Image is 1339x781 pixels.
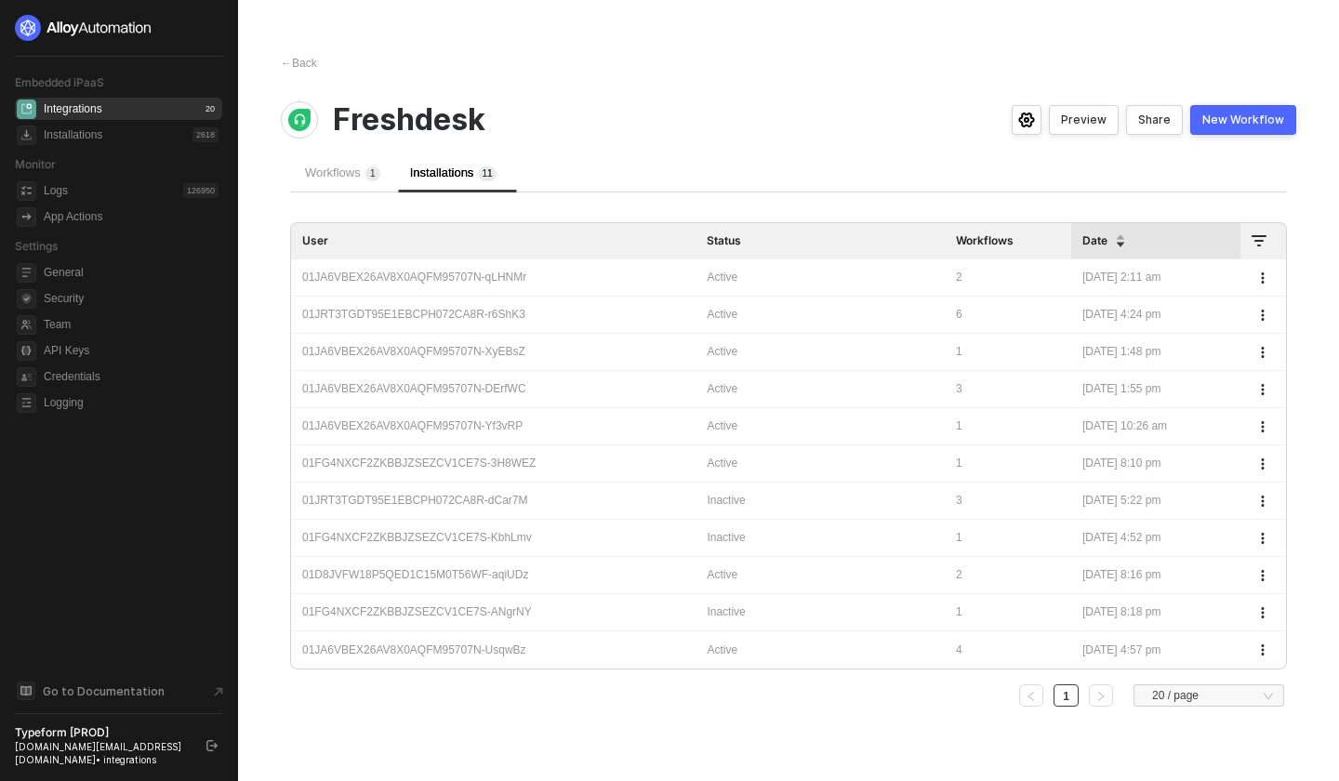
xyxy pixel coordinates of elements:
[1082,455,1229,472] div: [DATE] 8:10 pm
[1054,684,1079,707] li: 1
[288,109,311,131] img: integration-icon
[44,391,219,414] span: Logging
[956,417,1060,435] div: 1
[956,306,1060,324] div: 6
[17,126,36,145] span: installations
[17,341,36,361] span: api-key
[1082,492,1229,510] div: [DATE] 5:22 pm
[1026,691,1037,702] span: left
[1082,642,1229,659] div: [DATE] 4:57 pm
[707,568,737,581] span: Active
[1016,684,1046,707] li: Previous Page
[1082,233,1107,248] span: Date
[44,261,219,284] span: General
[44,183,68,199] div: Logs
[1082,343,1229,361] div: [DATE] 1:48 pm
[15,15,152,41] img: logo
[707,531,745,544] span: Inactive
[945,223,1071,260] th: Workflows
[302,455,684,472] div: 01FG4NXCF2ZKBBJZSEZCV1CE7S-3H8WEZ
[956,269,1060,286] div: 2
[305,165,380,179] span: Workflows
[1082,603,1229,621] div: [DATE] 8:18 pm
[1082,306,1229,324] div: [DATE] 4:24 pm
[17,207,36,227] span: icon-app-actions
[17,99,36,119] span: integrations
[44,313,219,336] span: Team
[956,492,1060,510] div: 3
[1019,684,1043,707] button: left
[956,642,1060,659] div: 4
[15,75,104,89] span: Embedded iPaaS
[707,457,737,470] span: Active
[1190,105,1296,135] button: New Workflow
[1134,684,1284,714] div: Page Size
[487,168,493,179] span: 1
[1095,691,1107,702] span: right
[206,740,218,751] span: logout
[44,127,102,143] div: Installations
[1202,113,1284,127] div: New Workflow
[1089,684,1113,707] button: right
[707,382,737,395] span: Active
[1082,269,1229,286] div: [DATE] 2:11 am
[370,168,376,179] span: 1
[281,56,317,72] div: Back
[956,343,1060,361] div: 1
[707,271,737,284] span: Active
[44,339,219,362] span: API Keys
[302,529,684,547] div: 01FG4NXCF2ZKBBJZSEZCV1CE7S-KbhLmv
[956,566,1060,584] div: 2
[1152,682,1273,709] span: 20 / page
[15,740,190,766] div: [DOMAIN_NAME][EMAIL_ADDRESS][DOMAIN_NAME] • integrations
[1061,113,1107,127] div: Preview
[44,209,102,225] div: App Actions
[1126,105,1183,135] button: Share
[1057,685,1075,708] a: 1
[302,603,684,621] div: 01FG4NXCF2ZKBBJZSEZCV1CE7S-ANgrNY
[1082,380,1229,398] div: [DATE] 1:55 pm
[956,529,1060,547] div: 1
[291,223,696,260] th: User
[43,683,165,699] span: Go to Documentation
[1082,417,1229,435] div: [DATE] 10:26 am
[333,102,485,138] span: Freshdesk
[1049,105,1119,135] button: Preview
[1082,566,1229,584] div: [DATE] 8:16 pm
[44,365,219,388] span: Credentials
[15,680,223,702] a: Knowledge Base
[15,157,56,171] span: Monitor
[17,393,36,413] span: logging
[956,380,1060,398] div: 3
[707,494,745,507] span: Inactive
[1086,684,1116,707] li: Next Page
[15,725,190,740] div: Typeform [PROD]
[956,455,1060,472] div: 1
[707,643,737,656] span: Active
[192,127,219,142] div: 2618
[183,183,219,198] div: 126950
[1018,113,1035,127] span: icon-settings
[17,263,36,283] span: general
[15,239,58,253] span: Settings
[707,308,737,321] span: Active
[478,166,496,181] sup: 11
[707,345,737,358] span: Active
[302,492,684,510] div: 01JRT3TGDT95E1EBCPH072CA8R-dCar7M
[302,269,684,286] div: 01JA6VBEX26AV8X0AQFM95707N-qLHNMr
[482,168,487,179] span: 1
[302,417,684,435] div: 01JA6VBEX26AV8X0AQFM95707N-Yf3vRP
[1145,686,1273,707] input: Page Size
[302,306,684,324] div: 01JRT3TGDT95E1EBCPH072CA8R-r6ShK3
[410,165,497,179] span: Installations
[202,101,219,116] div: 20
[302,343,684,361] div: 01JA6VBEX26AV8X0AQFM95707N-XyEBsZ
[281,57,292,70] span: ←
[302,566,684,584] div: 01D8JVFW18P5QED1C15M0T56WF-aqiUDz
[707,605,745,618] span: Inactive
[1138,113,1171,127] div: Share
[302,380,684,398] div: 01JA6VBEX26AV8X0AQFM95707N-DErfWC
[44,287,219,310] span: Security
[956,603,1060,621] div: 1
[15,15,222,41] a: logo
